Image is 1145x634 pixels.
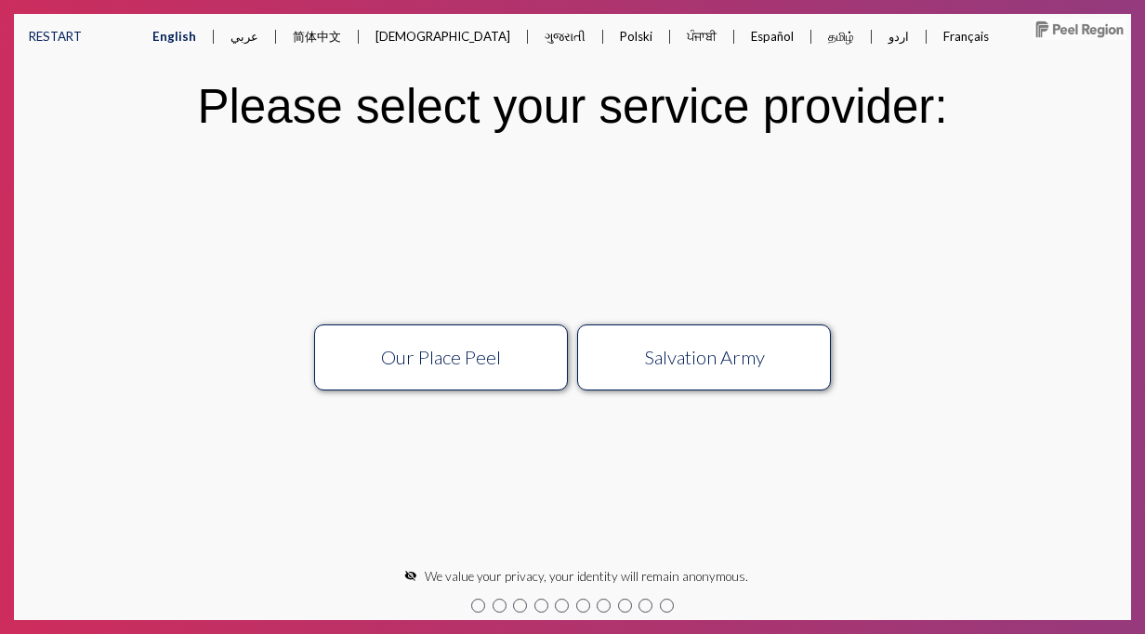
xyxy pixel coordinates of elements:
button: 简体中文 [278,14,356,60]
button: اردو [874,14,924,59]
span: We value your privacy, your identity will remain anonymous. [425,569,748,584]
button: Salvation Army [577,324,831,391]
button: English [138,14,211,59]
button: ਪੰਜਾਬੀ [672,14,731,59]
button: [DEMOGRAPHIC_DATA] [361,14,525,59]
button: عربي [216,14,273,59]
div: Please select your service provider: [197,79,947,134]
button: Français [928,14,1004,59]
div: Salvation Army [591,346,818,368]
button: ગુજરાતી [530,14,600,59]
button: தமிழ் [813,14,869,59]
button: Our Place Peel [314,324,568,391]
button: Polski [605,14,667,59]
div: Our Place Peel [328,346,555,368]
mat-icon: visibility_off [404,569,417,582]
button: RESTART [14,14,97,59]
button: Español [736,14,809,59]
img: Peel-Region-horiz-notag-K.jpg [1033,19,1126,40]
